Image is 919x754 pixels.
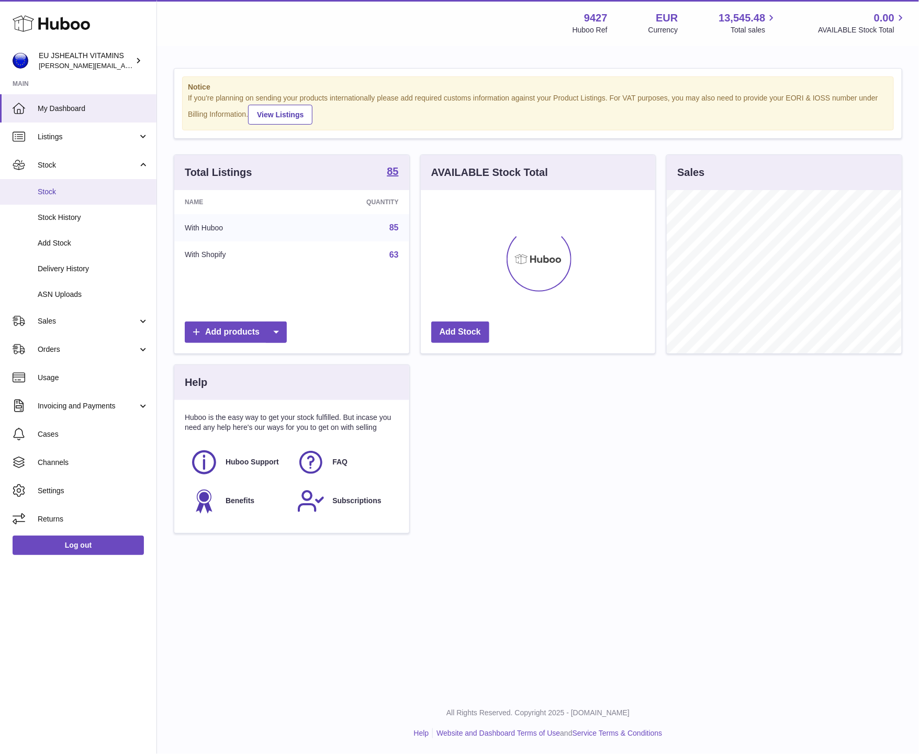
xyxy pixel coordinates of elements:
th: Name [174,190,301,214]
span: Cases [38,429,149,439]
strong: 85 [387,166,398,176]
a: Subscriptions [297,487,393,515]
span: Stock [38,187,149,197]
span: 13,545.48 [719,11,765,25]
span: Listings [38,132,138,142]
span: Add Stock [38,238,149,248]
a: View Listings [248,105,312,125]
a: Benefits [190,487,286,515]
h3: Total Listings [185,165,252,180]
span: FAQ [332,457,348,467]
div: Huboo Ref [573,25,608,35]
a: 0.00 AVAILABLE Stock Total [818,11,906,35]
span: Delivery History [38,264,149,274]
span: Invoicing and Payments [38,401,138,411]
a: 13,545.48 Total sales [719,11,777,35]
a: Help [414,729,429,737]
strong: EUR [656,11,678,25]
div: Currency [648,25,678,35]
a: 85 [387,166,398,179]
span: ASN Uploads [38,290,149,300]
span: Benefits [226,496,254,506]
h3: Help [185,375,207,390]
span: 0.00 [874,11,894,25]
strong: 9427 [584,11,608,25]
img: laura@jessicasepel.com [13,53,28,69]
span: AVAILABLE Stock Total [818,25,906,35]
h3: AVAILABLE Stock Total [431,165,548,180]
span: Huboo Support [226,457,279,467]
a: Service Terms & Conditions [573,729,663,737]
span: Settings [38,486,149,496]
p: All Rights Reserved. Copyright 2025 - [DOMAIN_NAME] [165,708,911,718]
span: Subscriptions [332,496,381,506]
a: Huboo Support [190,448,286,476]
span: Returns [38,514,149,524]
span: [PERSON_NAME][EMAIL_ADDRESS][DOMAIN_NAME] [39,61,210,70]
div: If you're planning on sending your products internationally please add required customs informati... [188,93,888,125]
strong: Notice [188,82,888,92]
a: Website and Dashboard Terms of Use [436,729,560,737]
th: Quantity [301,190,409,214]
a: FAQ [297,448,393,476]
a: Log out [13,536,144,555]
h3: Sales [677,165,704,180]
span: Stock History [38,213,149,223]
td: With Shopify [174,241,301,269]
span: Stock [38,160,138,170]
a: Add products [185,321,287,343]
a: 85 [389,223,399,232]
span: Usage [38,373,149,383]
a: Add Stock [431,321,489,343]
p: Huboo is the easy way to get your stock fulfilled. But incase you need any help here's our ways f... [185,413,399,433]
li: and [433,728,662,738]
span: Sales [38,316,138,326]
td: With Huboo [174,214,301,241]
span: My Dashboard [38,104,149,114]
span: Channels [38,458,149,468]
span: Orders [38,345,138,354]
a: 63 [389,250,399,259]
span: Total sales [731,25,777,35]
div: EU JSHEALTH VITAMINS [39,51,133,71]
